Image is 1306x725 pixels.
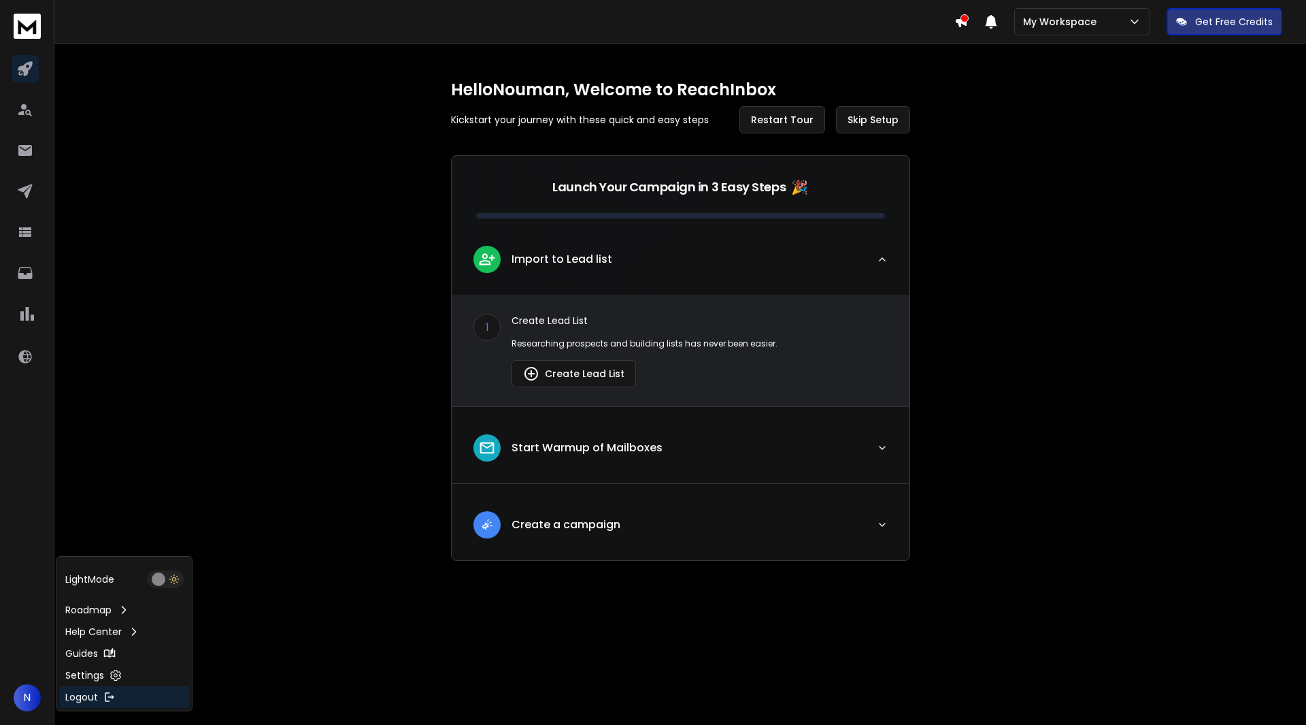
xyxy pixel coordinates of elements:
button: Get Free Credits [1167,8,1282,35]
button: Restart Tour [739,106,825,133]
p: Launch Your Campaign in 3 Easy Steps [552,178,786,197]
p: Roadmap [65,603,112,617]
p: Light Mode [65,573,114,586]
p: My Workspace [1023,15,1102,29]
p: Create Lead List [512,314,888,327]
div: 1 [473,314,501,341]
img: lead [523,366,539,382]
button: Create Lead List [512,360,636,387]
p: Help Center [65,625,122,639]
img: lead [478,439,496,457]
a: Settings [60,664,189,686]
button: N [14,684,41,711]
h1: Hello Nouman , Welcome to ReachInbox [451,79,910,101]
p: Guides [65,647,98,660]
div: leadImport to Lead list [452,295,909,406]
a: Guides [60,643,189,664]
p: Settings [65,668,104,682]
a: Roadmap [60,599,189,621]
p: Researching prospects and building lists has never been easier. [512,338,888,349]
img: logo [14,14,41,39]
p: Get Free Credits [1195,15,1273,29]
p: Create a campaign [512,517,620,533]
p: Start Warmup of Mailboxes [512,440,663,456]
span: 🎉 [791,178,808,197]
button: leadImport to Lead list [452,235,909,295]
button: Skip Setup [836,106,910,133]
p: Logout [65,690,98,704]
p: Import to Lead list [512,251,612,268]
img: lead [478,516,496,533]
button: leadCreate a campaign [452,500,909,560]
p: Kickstart your journey with these quick and easy steps [451,113,709,127]
img: lead [478,251,496,268]
a: Help Center [60,621,189,643]
span: Skip Setup [848,113,899,127]
button: leadStart Warmup of Mailboxes [452,423,909,483]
